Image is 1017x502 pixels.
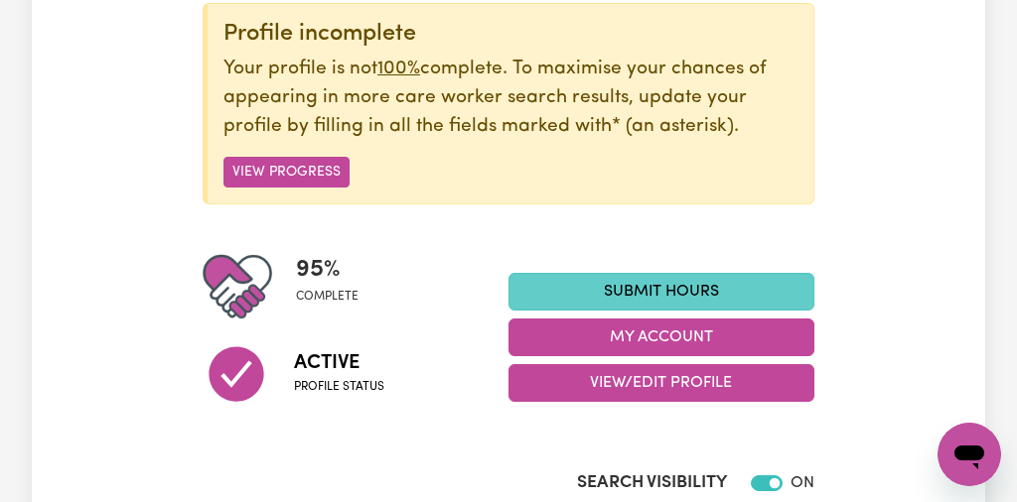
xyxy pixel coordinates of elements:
[296,252,374,321] div: Profile completeness: 95%
[294,378,384,396] span: Profile status
[612,117,734,136] span: an asterisk
[508,273,814,311] a: Submit Hours
[791,475,814,491] span: ON
[223,56,798,141] p: Your profile is not complete. To maximise your chances of appearing in more care worker search re...
[508,318,814,356] button: My Account
[938,423,1001,486] iframe: Button to launch messaging window
[223,157,350,188] button: View Progress
[296,288,359,306] span: complete
[294,348,384,378] span: Active
[296,252,359,288] span: 95 %
[223,20,798,48] div: Profile incomplete
[577,470,727,496] label: Search Visibility
[508,364,814,402] button: View/Edit Profile
[377,60,420,78] u: 100%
